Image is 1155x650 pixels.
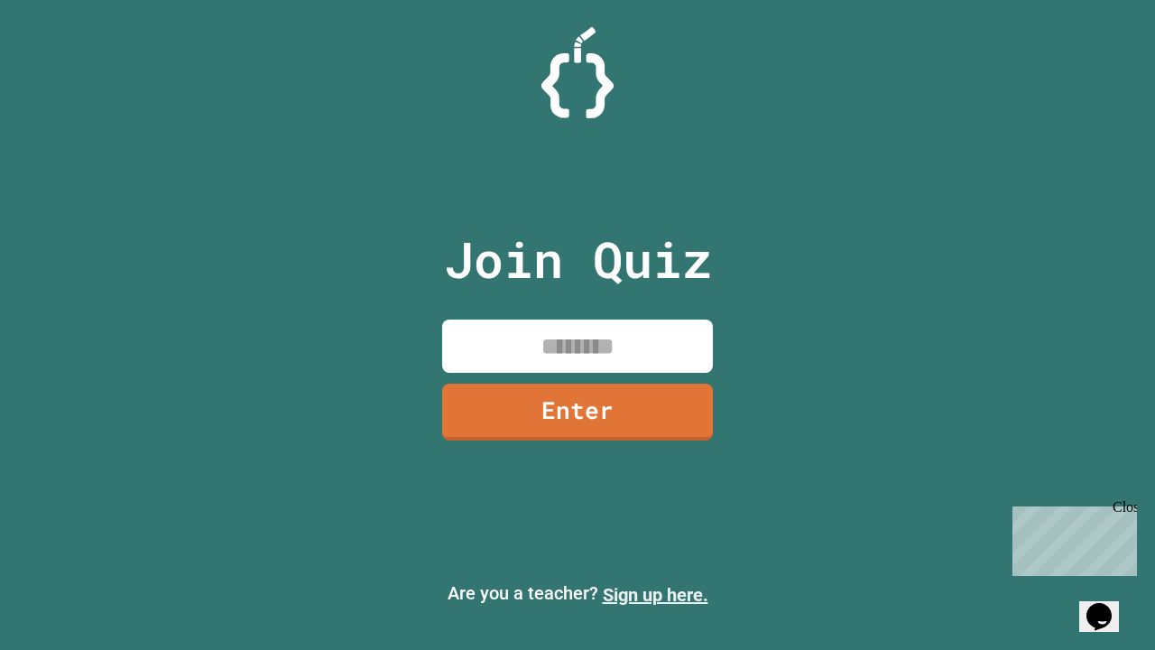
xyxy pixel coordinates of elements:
iframe: chat widget [1079,578,1137,632]
img: Logo.svg [541,27,614,118]
iframe: chat widget [1005,499,1137,576]
a: Enter [442,384,713,441]
p: Are you a teacher? [14,580,1141,608]
p: Join Quiz [444,222,712,297]
a: Sign up here. [603,584,708,606]
div: Chat with us now!Close [7,7,125,115]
